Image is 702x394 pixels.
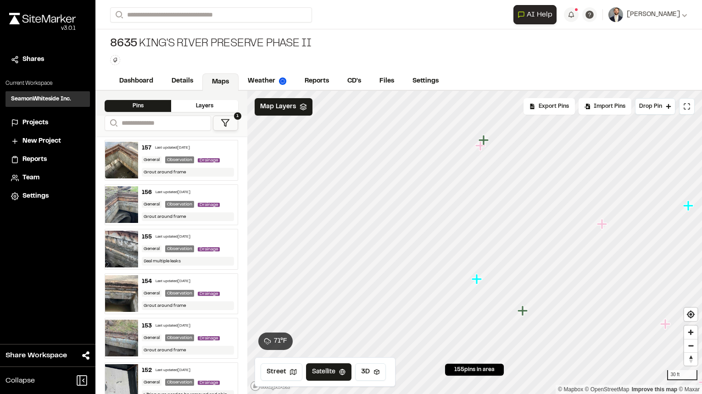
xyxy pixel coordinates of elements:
a: OpenStreetMap [585,386,630,393]
div: General [142,245,162,252]
span: Drainage [198,292,220,296]
img: file [105,142,138,178]
div: Seal multiple leaks [142,257,234,266]
span: AI Help [527,9,552,20]
span: 71 ° F [274,336,287,346]
div: 153 [142,322,152,330]
p: Current Workspace [6,79,90,88]
div: Map marker [517,305,529,317]
div: Observation [165,245,194,252]
a: Projects [11,118,84,128]
div: Map marker [596,218,608,230]
img: User [608,7,623,22]
a: Settings [11,191,84,201]
span: Collapse [6,375,35,386]
a: Maxar [679,386,700,393]
img: file [105,231,138,267]
div: Last updated [DATE] [156,368,190,373]
div: Observation [165,290,194,297]
button: Zoom in [684,326,697,339]
div: Map marker [660,318,672,330]
div: General [142,156,162,163]
button: Drop Pin [635,98,675,115]
span: Import Pins [594,102,625,111]
a: Maps [202,73,239,91]
span: Drainage [198,158,220,162]
a: Mapbox logo [250,381,290,391]
div: General [142,290,162,297]
div: 154 [142,277,152,286]
span: Drainage [198,203,220,207]
span: Shares [22,55,44,65]
span: Reports [22,155,47,165]
div: Grout around frame [142,346,234,355]
div: 30 ft [667,370,697,380]
span: Export Pins [539,102,569,111]
div: King's River Preserve Phase II [110,37,312,51]
button: Satellite [306,363,351,381]
span: Share Workspace [6,350,67,361]
div: Last updated [DATE] [156,234,190,240]
div: 157 [142,144,151,152]
button: Open AI Assistant [513,5,557,24]
img: precipai.png [279,78,286,85]
div: Grout around frame [142,168,234,177]
div: 155 [142,233,152,241]
div: Observation [165,201,194,208]
button: Search [110,7,127,22]
div: Grout around frame [142,301,234,310]
div: Import Pins into your project [579,98,631,115]
button: [PERSON_NAME] [608,7,687,22]
div: General [142,201,162,208]
div: Open AI Assistant [513,5,560,24]
a: Reports [295,72,338,90]
button: Street [261,363,302,381]
a: Team [11,173,84,183]
div: No pins available to export [524,98,575,115]
button: Zoom out [684,339,697,352]
div: Observation [165,156,194,163]
a: Mapbox [558,386,583,393]
span: Drainage [198,247,220,251]
div: Observation [165,379,194,386]
button: Search [105,116,121,131]
a: New Project [11,136,84,146]
div: General [142,379,162,386]
a: Map feedback [632,386,677,393]
div: Layers [171,100,238,112]
button: Edit Tags [110,55,120,65]
a: CD's [338,72,370,90]
a: Files [370,72,403,90]
div: Map marker [475,140,487,152]
a: Weather [239,72,295,90]
span: 8635 [110,37,137,51]
img: file [105,320,138,356]
div: Grout around frame [142,212,234,221]
div: Map marker [478,134,490,146]
div: Observation [165,334,194,341]
div: Last updated [DATE] [156,323,190,329]
h3: SeamonWhiteside Inc. [11,95,71,103]
div: Map marker [683,200,695,212]
div: Last updated [DATE] [155,145,190,151]
img: rebrand.png [9,13,76,24]
button: Reset bearing to north [684,352,697,366]
button: 1 [213,116,238,131]
div: Pins [105,100,171,112]
span: Drainage [198,336,220,340]
img: file [105,186,138,223]
span: [PERSON_NAME] [627,10,680,20]
div: Oh geez...please don't... [9,24,76,33]
span: Zoom out [684,339,697,352]
span: New Project [22,136,61,146]
div: Last updated [DATE] [156,190,190,195]
button: Find my location [684,308,697,321]
div: Last updated [DATE] [156,279,190,284]
a: Dashboard [110,72,162,90]
span: Settings [22,191,49,201]
span: Map Layers [260,102,296,112]
span: Projects [22,118,48,128]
